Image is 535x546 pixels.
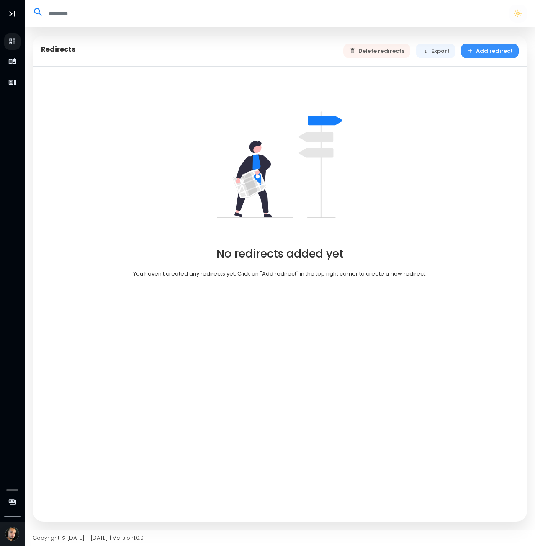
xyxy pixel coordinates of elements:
[4,6,20,22] button: Toggle Aside
[33,534,144,542] span: Copyright © [DATE] - [DATE] | Version 1.0.0
[5,527,19,541] img: Avatar
[216,247,343,260] h2: No redirects added yet
[133,270,427,278] p: You haven't created any redirects yet. Click on "Add redirect" in the top right corner to create ...
[217,102,342,227] img: undraw_right_direction_tge8-82dba1b9.svg
[41,45,76,54] h5: Redirects
[461,44,519,58] button: Add redirect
